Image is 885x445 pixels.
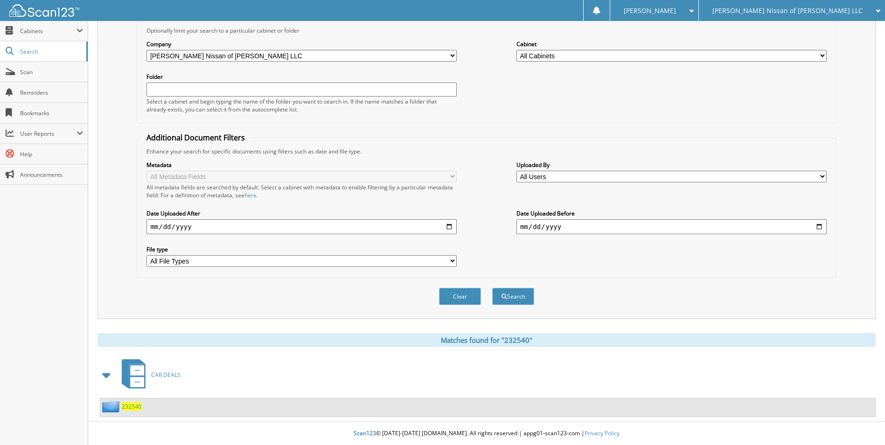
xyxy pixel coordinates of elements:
[439,288,481,305] button: Clear
[516,209,827,217] label: Date Uploaded Before
[838,400,885,445] iframe: Chat Widget
[20,150,83,158] span: Help
[146,73,457,81] label: Folder
[116,356,181,393] a: CAR DEALS
[624,8,676,14] span: [PERSON_NAME]
[712,8,863,14] span: [PERSON_NAME] Nissan of [PERSON_NAME] LLC
[9,4,79,17] img: scan123-logo-white.svg
[142,132,250,143] legend: Additional Document Filters
[354,429,376,437] span: Scan123
[20,171,83,179] span: Announcements
[516,219,827,234] input: end
[142,147,831,155] div: Enhance your search for specific documents using filters such as date and file type.
[146,40,457,48] label: Company
[146,219,457,234] input: start
[20,48,82,56] span: Search
[146,245,457,253] label: File type
[146,209,457,217] label: Date Uploaded After
[516,40,827,48] label: Cabinet
[20,89,83,97] span: Reminders
[20,68,83,76] span: Scan
[146,183,457,199] div: All metadata fields are searched by default. Select a cabinet with metadata to enable filtering b...
[102,401,122,412] img: folder2.png
[244,191,257,199] a: here
[585,429,620,437] a: Privacy Policy
[122,403,141,410] a: 232540
[20,27,77,35] span: Cabinets
[20,130,77,138] span: User Reports
[88,422,885,445] div: © [DATE]-[DATE] [DOMAIN_NAME]. All rights reserved | appg01-scan123-com |
[146,161,457,169] label: Metadata
[98,333,876,347] div: Matches found for "232540"
[20,109,83,117] span: Bookmarks
[146,97,457,113] div: Select a cabinet and begin typing the name of the folder you want to search in. If the name match...
[151,371,181,379] span: CAR DEALS
[142,27,831,35] div: Optionally limit your search to a particular cabinet or folder
[492,288,534,305] button: Search
[516,161,827,169] label: Uploaded By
